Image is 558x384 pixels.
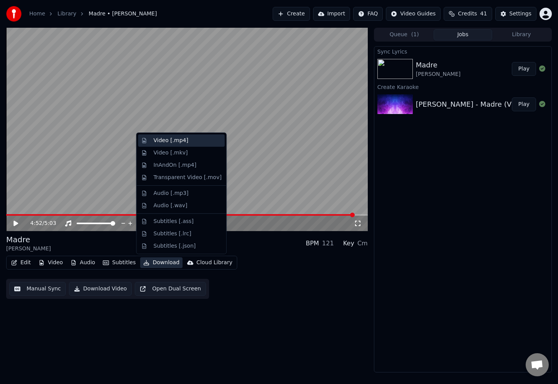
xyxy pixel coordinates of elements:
[374,82,551,91] div: Create Karaoke
[444,7,492,21] button: Credits41
[434,29,492,40] button: Jobs
[6,234,51,245] div: Madre
[343,239,354,248] div: Key
[29,10,45,18] a: Home
[30,220,42,227] span: 4:52
[375,29,434,40] button: Queue
[512,62,536,76] button: Play
[273,7,310,21] button: Create
[44,220,56,227] span: 5:03
[322,239,334,248] div: 121
[509,10,531,18] div: Settings
[6,6,22,22] img: youka
[492,29,551,40] button: Library
[353,7,383,21] button: FAQ
[154,218,194,225] div: Subtitles [.ass]
[495,7,536,21] button: Settings
[480,10,487,18] span: 41
[9,282,66,296] button: Manual Sync
[8,257,34,268] button: Edit
[154,230,191,238] div: Subtitles [.lrc]
[154,189,189,197] div: Audio [.mp3]
[100,257,139,268] button: Subtitles
[89,10,157,18] span: Madre • [PERSON_NAME]
[416,60,461,70] div: Madre
[29,10,157,18] nav: breadcrumb
[458,10,477,18] span: Credits
[6,245,51,253] div: [PERSON_NAME]
[411,31,419,39] span: ( 1 )
[154,149,188,157] div: Video [.mkv]
[154,174,222,181] div: Transparent Video [.mov]
[416,70,461,78] div: [PERSON_NAME]
[526,353,549,376] a: Open chat
[154,202,188,210] div: Audio [.wav]
[140,257,183,268] button: Download
[196,259,232,267] div: Cloud Library
[69,282,132,296] button: Download Video
[154,242,196,250] div: Subtitles [.json]
[154,137,188,144] div: Video [.mp4]
[57,10,76,18] a: Library
[35,257,66,268] button: Video
[357,239,368,248] div: Cm
[30,220,49,227] div: /
[67,257,98,268] button: Audio
[512,97,536,111] button: Play
[135,282,206,296] button: Open Dual Screen
[386,7,441,21] button: Video Guides
[154,161,197,169] div: InAndOn [.mp4]
[306,239,319,248] div: BPM
[374,47,551,56] div: Sync Lyrics
[313,7,350,21] button: Import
